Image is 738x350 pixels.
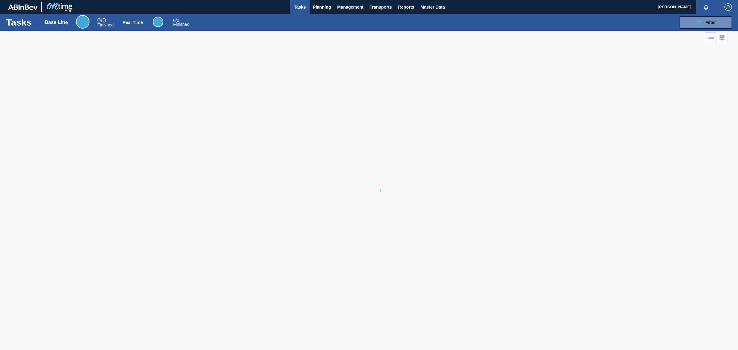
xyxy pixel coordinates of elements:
[420,3,445,11] span: Master Data
[173,18,179,23] span: / 0
[398,3,414,11] span: Reports
[123,20,143,25] div: Real Time
[173,22,189,27] span: Finished
[337,3,363,11] span: Management
[173,18,189,26] div: Real Time
[680,16,732,29] button: Filter
[6,19,36,26] h1: Tasks
[76,15,89,29] div: Base Line
[97,17,101,24] span: 0
[370,3,392,11] span: Transports
[173,18,176,23] span: 0
[293,3,307,11] span: Tasks
[8,4,38,10] img: TNhmsLtSVTkK8tSr43FrP2fwEKptu5GPRR3wAAAABJRU5ErkJggg==
[153,17,163,27] div: Real Time
[97,22,114,27] span: Finished
[696,3,716,11] button: Notifications
[724,3,732,11] img: Logout
[97,17,106,24] span: / 0
[45,20,68,25] div: Base Line
[705,20,716,25] span: Filter
[97,18,114,27] div: Base Line
[313,3,331,11] span: Planning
